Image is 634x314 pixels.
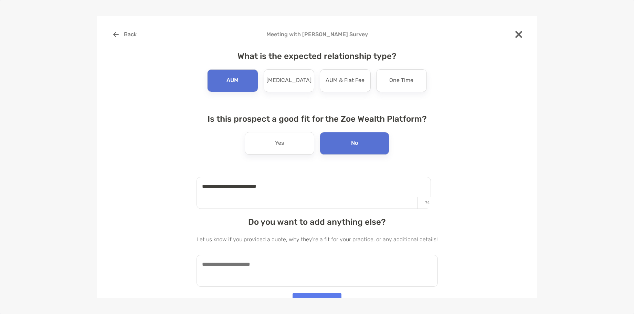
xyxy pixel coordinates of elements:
[326,75,364,86] p: AUM & Flat Fee
[266,75,311,86] p: [MEDICAL_DATA]
[113,32,119,37] img: button icon
[108,27,142,42] button: Back
[108,31,526,38] h4: Meeting with [PERSON_NAME] Survey
[197,235,438,244] p: Let us know if you provided a quote, why they're a fit for your practice, or any additional details!
[293,293,341,308] button: Submit Survey
[197,51,438,61] h4: What is the expected relationship type?
[417,197,437,209] p: 74
[226,75,239,86] p: AUM
[275,138,284,149] p: Yes
[197,217,438,227] h4: Do you want to add anything else?
[351,138,358,149] p: No
[515,31,522,38] img: close modal
[389,75,413,86] p: One Time
[197,114,438,124] h4: Is this prospect a good fit for the Zoe Wealth Platform?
